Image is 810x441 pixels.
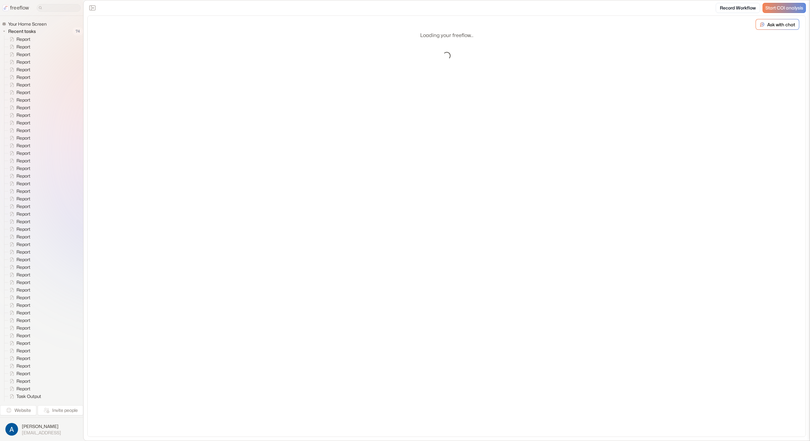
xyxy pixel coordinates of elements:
[22,423,61,430] span: [PERSON_NAME]
[15,401,43,407] span: Task Output
[15,44,32,50] span: Report
[420,32,473,39] p: Loading your freeflow...
[4,73,33,81] a: Report
[15,51,32,58] span: Report
[15,348,32,354] span: Report
[15,272,32,278] span: Report
[15,256,32,263] span: Report
[15,363,32,369] span: Report
[15,82,32,88] span: Report
[4,187,33,195] a: Report
[4,400,44,408] a: Task Output
[4,58,33,66] a: Report
[4,421,79,437] button: [PERSON_NAME][EMAIL_ADDRESS]
[15,150,32,156] span: Report
[15,112,32,118] span: Report
[4,165,33,172] a: Report
[4,393,44,400] a: Task Output
[15,340,32,346] span: Report
[15,59,32,65] span: Report
[5,423,18,436] img: profile
[4,157,33,165] a: Report
[4,377,33,385] a: Report
[7,28,38,35] span: Recent tasks
[15,386,32,392] span: Report
[4,279,33,286] a: Report
[4,127,33,134] a: Report
[4,332,33,339] a: Report
[765,5,803,11] span: Start COI analysis
[4,104,33,111] a: Report
[4,81,33,89] a: Report
[4,324,33,332] a: Report
[4,347,33,355] a: Report
[15,332,32,339] span: Report
[15,127,32,134] span: Report
[4,355,33,362] a: Report
[15,135,32,141] span: Report
[3,4,29,12] a: freeflow
[15,203,32,210] span: Report
[15,317,32,324] span: Report
[7,21,48,27] span: Your Home Screen
[15,279,32,286] span: Report
[15,165,32,172] span: Report
[15,120,32,126] span: Report
[2,21,49,27] a: Your Home Screen
[4,256,33,263] a: Report
[15,211,32,217] span: Report
[4,263,33,271] a: Report
[15,36,32,42] span: Report
[87,3,97,13] button: Close the sidebar
[716,3,760,13] a: Record Workflow
[15,355,32,362] span: Report
[4,149,33,157] a: Report
[15,173,32,179] span: Report
[22,430,61,436] span: [EMAIL_ADDRESS]
[4,286,33,294] a: Report
[15,241,32,248] span: Report
[4,172,33,180] a: Report
[2,28,38,35] button: Recent tasks
[4,51,33,58] a: Report
[4,111,33,119] a: Report
[15,310,32,316] span: Report
[15,66,32,73] span: Report
[15,188,32,194] span: Report
[15,104,32,111] span: Report
[15,249,32,255] span: Report
[15,158,32,164] span: Report
[4,142,33,149] a: Report
[4,241,33,248] a: Report
[15,234,32,240] span: Report
[767,21,795,28] p: Ask with chat
[15,294,32,301] span: Report
[4,119,33,127] a: Report
[15,89,32,96] span: Report
[4,195,33,203] a: Report
[763,3,806,13] a: Start COI analysis
[4,96,33,104] a: Report
[4,248,33,256] a: Report
[4,134,33,142] a: Report
[15,142,32,149] span: Report
[4,89,33,96] a: Report
[15,302,32,308] span: Report
[4,385,33,393] a: Report
[4,43,33,51] a: Report
[15,180,32,187] span: Report
[4,294,33,301] a: Report
[15,196,32,202] span: Report
[15,218,32,225] span: Report
[15,287,32,293] span: Report
[15,378,32,384] span: Report
[15,226,32,232] span: Report
[4,180,33,187] a: Report
[4,370,33,377] a: Report
[10,4,29,12] p: freeflow
[4,210,33,218] a: Report
[4,362,33,370] a: Report
[4,339,33,347] a: Report
[4,317,33,324] a: Report
[15,264,32,270] span: Report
